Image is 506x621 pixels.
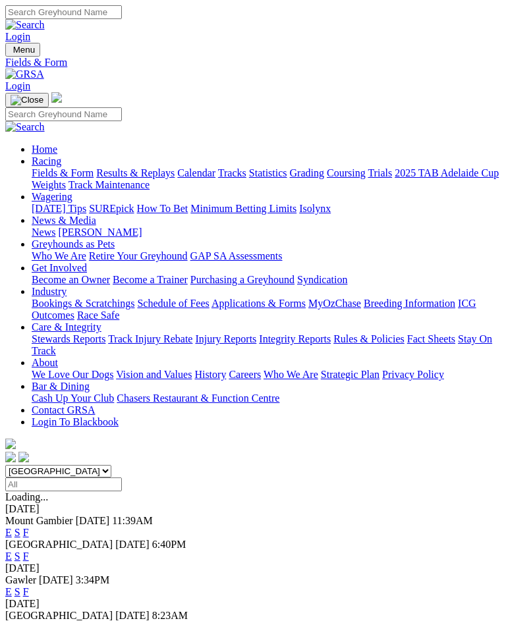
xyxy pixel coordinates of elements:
a: Integrity Reports [259,333,331,344]
input: Search [5,107,122,121]
a: Home [32,144,57,155]
span: Mount Gambier [5,515,73,526]
a: F [23,586,29,597]
a: Bar & Dining [32,381,90,392]
a: GAP SA Assessments [190,250,283,261]
a: Cash Up Your Club [32,392,114,404]
a: F [23,551,29,562]
a: E [5,551,12,562]
a: Who We Are [264,369,318,380]
a: Industry [32,286,67,297]
a: We Love Our Dogs [32,369,113,380]
a: Schedule of Fees [137,298,209,309]
a: Login To Blackbook [32,416,119,427]
span: [GEOGRAPHIC_DATA] [5,539,113,550]
a: Who We Are [32,250,86,261]
div: Fields & Form [5,57,501,68]
a: Racing [32,155,61,167]
img: Search [5,19,45,31]
a: ICG Outcomes [32,298,476,321]
button: Toggle navigation [5,43,40,57]
a: E [5,527,12,538]
div: [DATE] [5,503,501,515]
span: [DATE] [115,610,150,621]
a: Results & Replays [96,167,175,178]
img: logo-grsa-white.png [51,92,62,103]
a: Become an Owner [32,274,110,285]
a: Rules & Policies [333,333,405,344]
span: Loading... [5,491,48,502]
div: Care & Integrity [32,333,501,357]
span: [DATE] [39,574,73,585]
div: Greyhounds as Pets [32,250,501,262]
span: Menu [13,45,35,55]
a: Applications & Forms [211,298,306,309]
a: Tracks [218,167,246,178]
a: Become a Trainer [113,274,188,285]
a: About [32,357,58,368]
img: twitter.svg [18,452,29,462]
span: 8:23AM [152,610,188,621]
span: [DATE] [115,539,150,550]
a: News [32,227,55,238]
img: facebook.svg [5,452,16,462]
a: Calendar [177,167,215,178]
div: [DATE] [5,562,501,574]
a: News & Media [32,215,96,226]
a: [PERSON_NAME] [58,227,142,238]
a: S [14,551,20,562]
div: Wagering [32,203,501,215]
a: Grading [290,167,324,178]
a: Coursing [327,167,366,178]
div: Bar & Dining [32,392,501,404]
span: 3:34PM [76,574,110,585]
a: S [14,586,20,597]
img: Close [11,95,43,105]
a: Minimum Betting Limits [190,203,296,214]
a: Vision and Values [116,369,192,380]
a: Wagering [32,191,72,202]
a: 2025 TAB Adelaide Cup [395,167,499,178]
span: Gawler [5,574,36,585]
a: Fact Sheets [407,333,455,344]
a: Contact GRSA [32,404,95,416]
div: News & Media [32,227,501,238]
div: Get Involved [32,274,501,286]
div: Industry [32,298,501,321]
div: About [32,369,501,381]
a: Weights [32,179,66,190]
a: Login [5,80,30,92]
img: Search [5,121,45,133]
span: [DATE] [76,515,110,526]
span: [GEOGRAPHIC_DATA] [5,610,113,621]
a: Strategic Plan [321,369,379,380]
img: GRSA [5,68,44,80]
a: Stay On Track [32,333,492,356]
a: Race Safe [77,310,119,321]
div: Racing [32,167,501,191]
a: Privacy Policy [382,369,444,380]
img: logo-grsa-white.png [5,439,16,449]
a: Care & Integrity [32,321,101,333]
a: Track Maintenance [69,179,150,190]
input: Search [5,5,122,19]
a: MyOzChase [308,298,361,309]
a: Fields & Form [32,167,94,178]
a: E [5,586,12,597]
a: Stewards Reports [32,333,105,344]
div: [DATE] [5,598,501,610]
span: 11:39AM [112,515,153,526]
a: SUREpick [89,203,134,214]
a: Track Injury Rebate [108,333,192,344]
a: Bookings & Scratchings [32,298,134,309]
a: Breeding Information [364,298,455,309]
button: Toggle navigation [5,93,49,107]
input: Select date [5,477,122,491]
a: Chasers Restaurant & Function Centre [117,392,279,404]
a: Login [5,31,30,42]
a: S [14,527,20,538]
a: Isolynx [299,203,331,214]
a: Get Involved [32,262,87,273]
a: F [23,527,29,538]
a: Injury Reports [195,333,256,344]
